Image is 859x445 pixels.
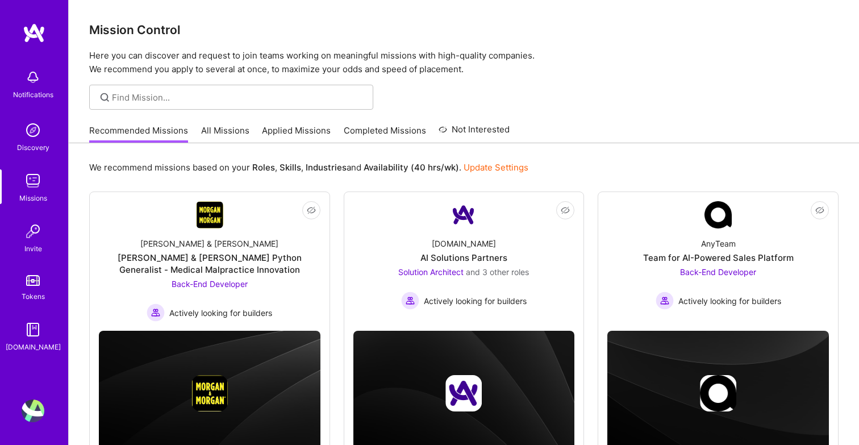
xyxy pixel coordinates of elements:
div: [DOMAIN_NAME] [6,341,61,353]
div: AnyTeam [701,238,736,249]
img: Actively looking for builders [147,303,165,322]
b: Availability (40 hrs/wk) [364,162,459,173]
div: Invite [24,243,42,255]
span: and 3 other roles [466,267,529,277]
p: Here you can discover and request to join teams working on meaningful missions with high-quality ... [89,49,839,76]
img: guide book [22,318,44,341]
a: Company Logo[PERSON_NAME] & [PERSON_NAME][PERSON_NAME] & [PERSON_NAME] Python Generalist - Medica... [99,201,320,322]
img: Company logo [700,375,736,411]
span: Back-End Developer [680,267,756,277]
a: Company Logo[DOMAIN_NAME]AI Solutions PartnersSolution Architect and 3 other rolesActively lookin... [353,201,575,322]
i: icon EyeClosed [561,206,570,215]
img: Actively looking for builders [656,292,674,310]
img: Company logo [445,375,482,411]
img: Actively looking for builders [401,292,419,310]
img: Company Logo [704,201,732,228]
span: Actively looking for builders [169,307,272,319]
span: Actively looking for builders [424,295,527,307]
div: Tokens [22,290,45,302]
div: Missions [19,192,47,204]
img: User Avatar [22,400,44,422]
span: Solution Architect [398,267,464,277]
a: Update Settings [464,162,528,173]
b: Roles [252,162,275,173]
img: bell [22,66,44,89]
b: Skills [280,162,301,173]
div: [PERSON_NAME] & [PERSON_NAME] [140,238,278,249]
div: Discovery [17,142,49,153]
img: discovery [22,119,44,142]
a: User Avatar [19,400,47,422]
span: Actively looking for builders [678,295,781,307]
a: Recommended Missions [89,124,188,143]
i: icon SearchGrey [98,91,111,104]
img: Company Logo [450,201,477,228]
a: All Missions [201,124,249,143]
b: Industries [306,162,347,173]
div: [PERSON_NAME] & [PERSON_NAME] Python Generalist - Medical Malpractice Innovation [99,252,320,276]
p: We recommend missions based on your , , and . [89,161,528,173]
img: logo [23,23,45,43]
img: Company Logo [196,201,223,228]
img: teamwork [22,169,44,192]
span: Back-End Developer [172,279,248,289]
i: icon EyeClosed [815,206,824,215]
div: Notifications [13,89,53,101]
i: icon EyeClosed [307,206,316,215]
a: Not Interested [439,123,510,143]
img: tokens [26,275,40,286]
div: [DOMAIN_NAME] [432,238,496,249]
a: Company LogoAnyTeamTeam for AI-Powered Sales PlatformBack-End Developer Actively looking for buil... [607,201,829,322]
img: Company logo [191,375,228,411]
input: Find Mission... [112,92,365,103]
a: Applied Missions [262,124,331,143]
div: AI Solutions Partners [420,252,507,264]
a: Completed Missions [344,124,426,143]
h3: Mission Control [89,23,839,37]
img: Invite [22,220,44,243]
div: Team for AI-Powered Sales Platform [643,252,794,264]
